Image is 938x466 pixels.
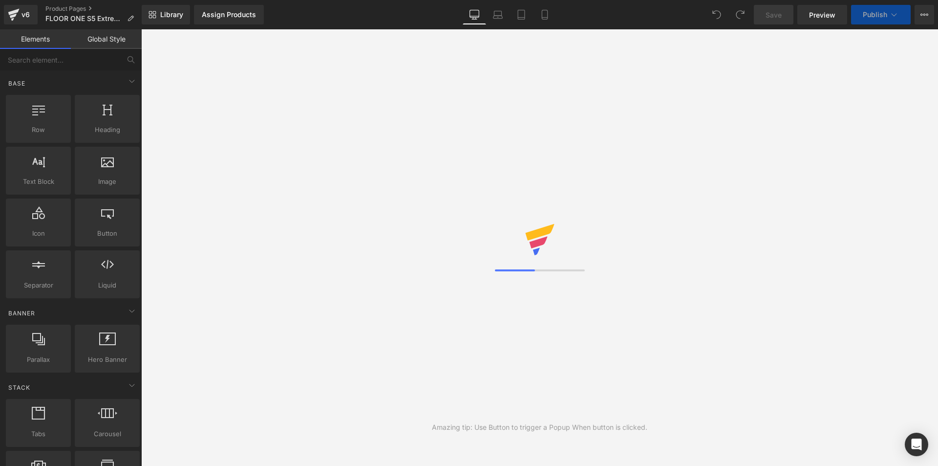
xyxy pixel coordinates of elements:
span: Liquid [78,280,137,290]
span: Row [9,125,68,135]
span: Parallax [9,355,68,365]
div: Assign Products [202,11,256,19]
span: Save [766,10,782,20]
button: Publish [851,5,911,24]
span: Carousel [78,429,137,439]
span: Image [78,177,137,187]
span: Base [7,79,26,88]
div: Amazing tip: Use Button to trigger a Popup When button is clicked. [432,422,647,433]
span: Heading [78,125,137,135]
a: Desktop [463,5,486,24]
a: Laptop [486,5,510,24]
div: v6 [20,8,32,21]
span: Button [78,228,137,239]
a: Mobile [533,5,556,24]
span: Banner [7,309,36,318]
a: Preview [797,5,847,24]
span: Tabs [9,429,68,439]
span: Library [160,10,183,19]
span: Separator [9,280,68,290]
span: FLOOR ONE S5 Extreme [45,15,123,22]
button: Undo [707,5,726,24]
span: Hero Banner [78,355,137,365]
span: Icon [9,228,68,239]
span: Preview [809,10,835,20]
a: Global Style [71,29,142,49]
span: Text Block [9,177,68,187]
a: New Library [142,5,190,24]
a: v6 [4,5,38,24]
a: Tablet [510,5,533,24]
span: Publish [863,11,887,19]
button: More [915,5,934,24]
button: Redo [730,5,750,24]
span: Stack [7,383,31,392]
a: Product Pages [45,5,142,13]
div: Open Intercom Messenger [905,433,928,456]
